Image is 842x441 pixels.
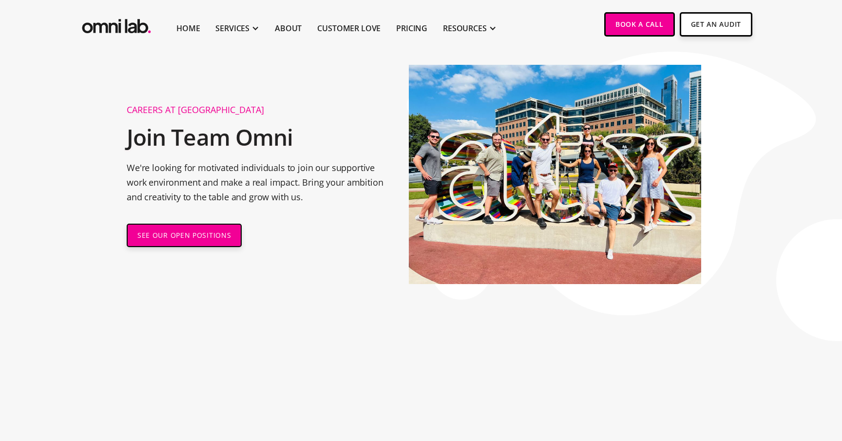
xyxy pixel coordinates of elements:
[275,22,302,34] a: About
[127,105,394,114] h1: Careers at [GEOGRAPHIC_DATA]
[80,12,153,36] a: home
[215,22,249,34] div: SERVICES
[80,12,153,36] img: Omni Lab: B2B SaaS Demand Generation Agency
[396,22,427,34] a: Pricing
[127,119,394,155] h2: Join Team Omni
[604,12,675,37] a: Book a Call
[680,12,752,37] a: Get An Audit
[667,328,842,441] iframe: Chat Widget
[127,160,394,204] p: We're looking for motivated individuals to join our supportive work environment and make a real i...
[176,22,200,34] a: Home
[127,224,242,247] a: SEE OUR OPEN POSITIONS
[317,22,381,34] a: Customer Love
[443,22,487,34] div: RESOURCES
